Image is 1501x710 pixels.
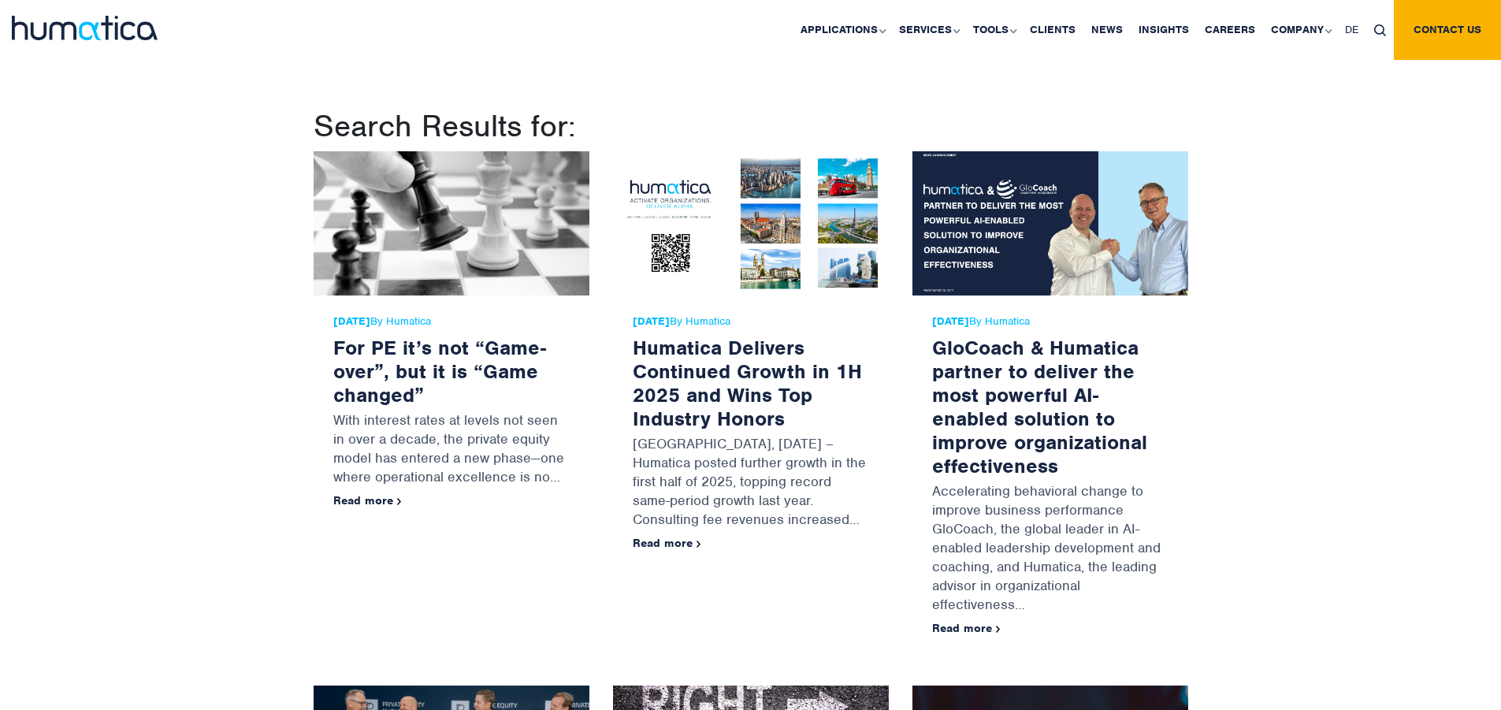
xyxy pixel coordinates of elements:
[633,314,670,328] strong: [DATE]
[932,314,969,328] strong: [DATE]
[333,493,402,507] a: Read more
[1345,23,1358,36] span: DE
[633,335,862,431] a: Humatica Delivers Continued Growth in 1H 2025 and Wins Top Industry Honors
[633,315,869,328] span: By Humatica
[314,107,1188,145] h1: Search Results for:
[996,626,1001,633] img: arrowicon
[932,335,1147,478] a: GloCoach & Humatica partner to deliver the most powerful AI-enabled solution to improve organizat...
[932,621,1001,635] a: Read more
[333,314,370,328] strong: [DATE]
[613,151,889,296] img: Humatica Delivers Continued Growth in 1H 2025 and Wins Top Industry Honors
[912,151,1188,296] img: GloCoach & Humatica partner to deliver the most powerful AI-enabled solution to improve organizat...
[333,407,570,494] p: With interest rates at levels not seen in over a decade, the private equity model has entered a n...
[333,315,570,328] span: By Humatica
[633,536,701,550] a: Read more
[697,541,701,548] img: arrowicon
[314,151,589,296] img: For PE it’s not “Game-over”, but it is “Game changed”
[932,478,1168,622] p: Accelerating behavioral change to improve business performance GloCoach, the global leader in AI-...
[397,498,402,505] img: arrowicon
[12,16,158,40] img: logo
[932,315,1168,328] span: By Humatica
[633,430,869,537] p: [GEOGRAPHIC_DATA], [DATE] – Humatica posted further growth in the first half of 2025, topping rec...
[1374,24,1386,36] img: search_icon
[333,335,546,407] a: For PE it’s not “Game-over”, but it is “Game changed”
